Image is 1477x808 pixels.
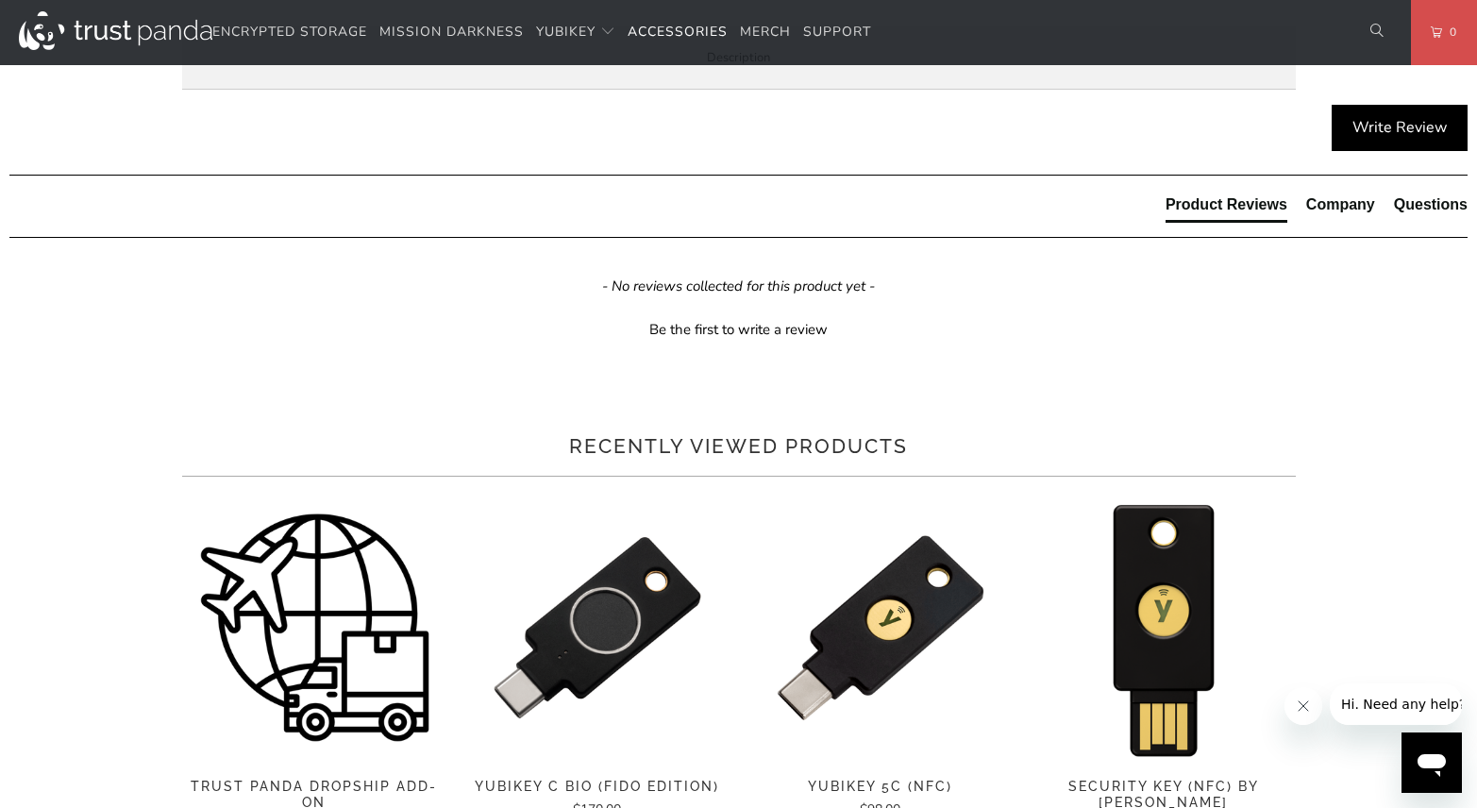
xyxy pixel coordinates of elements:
div: Questions [1394,194,1468,215]
img: Trust Panda Australia [19,11,212,50]
span: Encrypted Storage [212,23,367,41]
div: Be the first to write a review [9,315,1468,340]
span: Support [803,23,871,41]
div: Write Review [1332,105,1468,152]
span: Merch [740,23,791,41]
iframe: Close message [1284,687,1322,725]
nav: Translation missing: en.navigation.header.main_nav [212,10,871,55]
a: Support [803,10,871,55]
div: Product Reviews [1166,194,1287,215]
iframe: Button to launch messaging window [1401,732,1462,793]
div: Be the first to write a review [649,320,828,340]
span: YubiKey 5C (NFC) [748,779,1013,795]
em: - No reviews collected for this product yet - [602,277,875,296]
span: Accessories [628,23,728,41]
div: Company [1306,194,1375,215]
a: Mission Darkness [379,10,524,55]
iframe: Message from company [1330,683,1462,725]
h2: Recently viewed products [182,431,1296,462]
span: Hi. Need any help? [11,13,136,28]
span: Mission Darkness [379,23,524,41]
span: 0 [1442,22,1457,42]
span: YubiKey [536,23,596,41]
span: YubiKey C Bio (FIDO Edition) [465,779,730,795]
div: Reviews Tabs [1166,194,1468,232]
a: Encrypted Storage [212,10,367,55]
a: Accessories [628,10,728,55]
a: Merch [740,10,791,55]
summary: YubiKey [536,10,615,55]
